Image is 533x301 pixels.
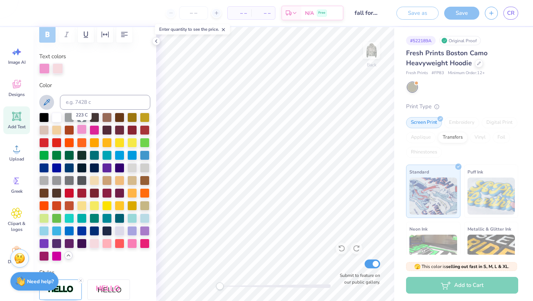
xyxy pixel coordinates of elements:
[48,285,74,294] img: Stroke
[409,168,429,176] span: Standard
[444,117,479,128] div: Embroidery
[409,235,457,272] img: Neon Ink
[39,81,150,90] label: Color
[438,132,467,143] div: Transfers
[27,278,54,285] strong: Need help?
[8,124,26,130] span: Add Text
[467,225,511,233] span: Metallic & Glitter Ink
[256,9,271,17] span: – –
[318,10,325,16] span: Free
[8,259,26,265] span: Decorate
[39,268,54,277] label: Styles
[467,235,515,272] img: Metallic & Glitter Ink
[232,9,247,17] span: – –
[406,132,436,143] div: Applique
[406,117,442,128] div: Screen Print
[467,168,483,176] span: Puff Ink
[60,95,150,110] input: e.g. 7428 c
[72,110,92,120] div: 223 C
[414,263,420,270] span: 🫣
[9,156,24,162] span: Upload
[432,70,444,76] span: # FP83
[439,36,481,45] div: Original Proof
[216,282,224,290] div: Accessibility label
[470,132,490,143] div: Vinyl
[11,188,23,194] span: Greek
[336,272,380,285] label: Submit to feature on our public gallery.
[482,117,517,128] div: Digital Print
[9,92,25,97] span: Designs
[493,132,510,143] div: Foil
[414,263,509,270] span: This color is .
[39,52,66,61] label: Text colors
[409,178,457,215] img: Standard
[96,285,122,294] img: Shadow
[305,9,314,17] span: N/A
[179,6,208,20] input: – –
[507,9,514,17] span: CR
[448,70,485,76] span: Minimum Order: 12 +
[406,147,442,158] div: Rhinestones
[406,49,487,67] span: Fresh Prints Boston Camo Heavyweight Hoodie
[406,102,518,111] div: Print Type
[406,36,436,45] div: # 522189A
[8,59,26,65] span: Image AI
[446,264,508,269] strong: selling out fast in S, M, L & XL
[503,7,518,20] a: CR
[409,225,428,233] span: Neon Ink
[349,6,385,20] input: Untitled Design
[467,178,515,215] img: Puff Ink
[4,221,29,232] span: Clipart & logos
[406,70,428,76] span: Fresh Prints
[155,24,230,34] div: Enter quantity to see the price.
